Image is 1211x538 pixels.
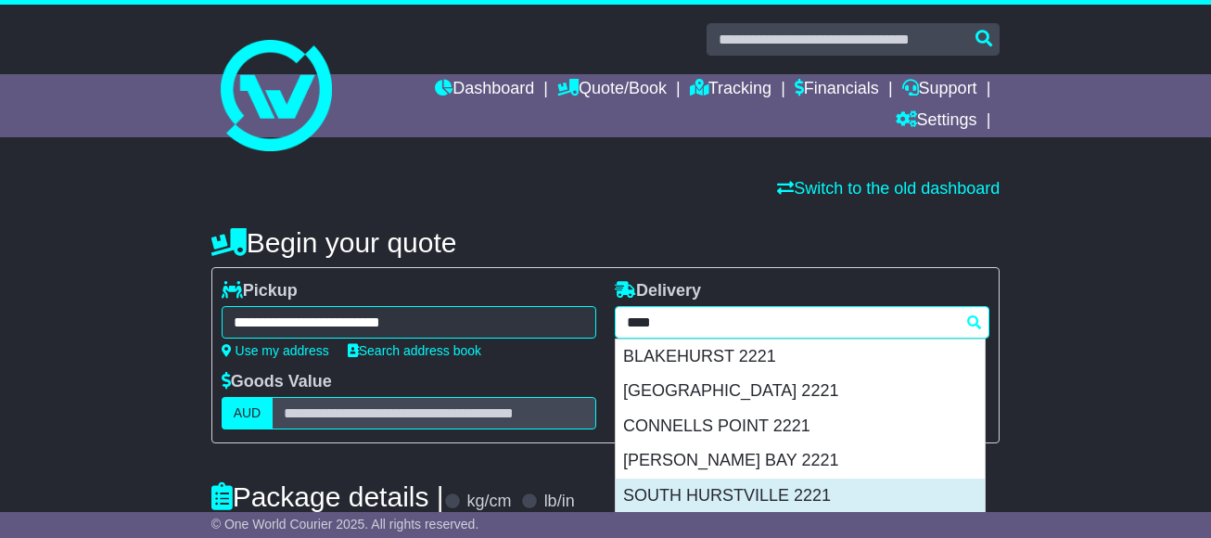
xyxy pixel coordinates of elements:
[211,481,444,512] h4: Package details |
[616,339,985,375] div: BLAKEHURST 2221
[690,74,771,106] a: Tracking
[615,306,989,339] typeahead: Please provide city
[777,179,1000,198] a: Switch to the old dashboard
[435,74,534,106] a: Dashboard
[222,397,274,429] label: AUD
[222,372,332,392] label: Goods Value
[211,227,1001,258] h4: Begin your quote
[616,409,985,444] div: CONNELLS POINT 2221
[616,374,985,409] div: [GEOGRAPHIC_DATA] 2221
[902,74,977,106] a: Support
[222,281,298,301] label: Pickup
[557,74,667,106] a: Quote/Book
[615,281,701,301] label: Delivery
[896,106,977,137] a: Settings
[616,479,985,514] div: SOUTH HURSTVILLE 2221
[795,74,879,106] a: Financials
[222,343,329,358] a: Use my address
[616,443,985,479] div: [PERSON_NAME] BAY 2221
[467,492,512,512] label: kg/cm
[544,492,575,512] label: lb/in
[348,343,481,358] a: Search address book
[211,517,479,532] span: © One World Courier 2025. All rights reserved.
